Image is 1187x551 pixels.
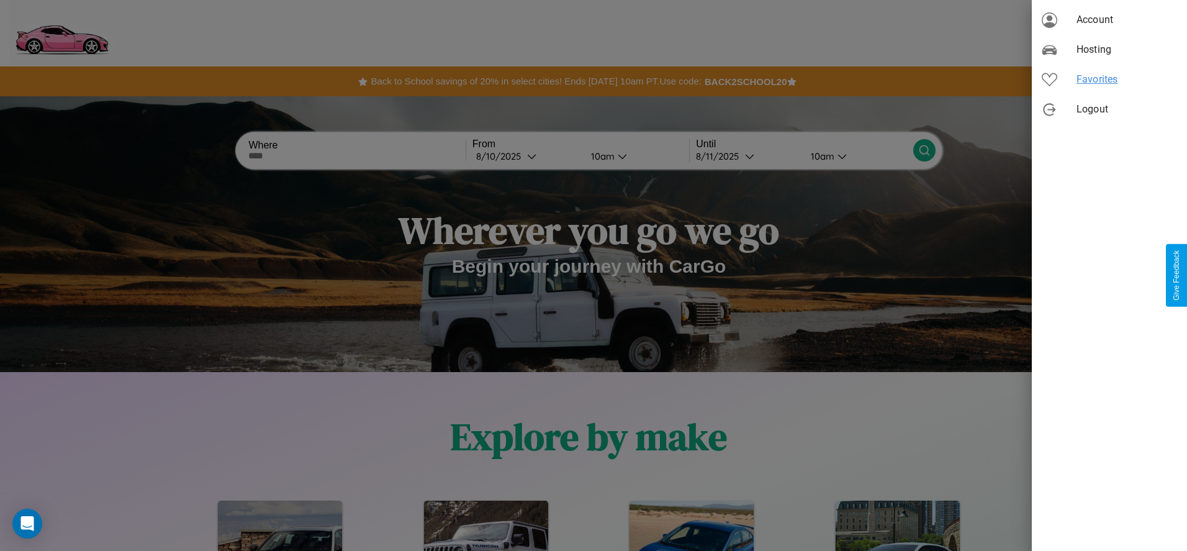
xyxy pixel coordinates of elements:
[1076,102,1177,117] span: Logout
[1172,250,1181,301] div: Give Feedback
[1032,5,1187,35] div: Account
[1032,35,1187,65] div: Hosting
[1032,65,1187,94] div: Favorites
[1076,72,1177,87] span: Favorites
[1076,12,1177,27] span: Account
[12,509,42,539] div: Open Intercom Messenger
[1076,42,1177,57] span: Hosting
[1032,94,1187,124] div: Logout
